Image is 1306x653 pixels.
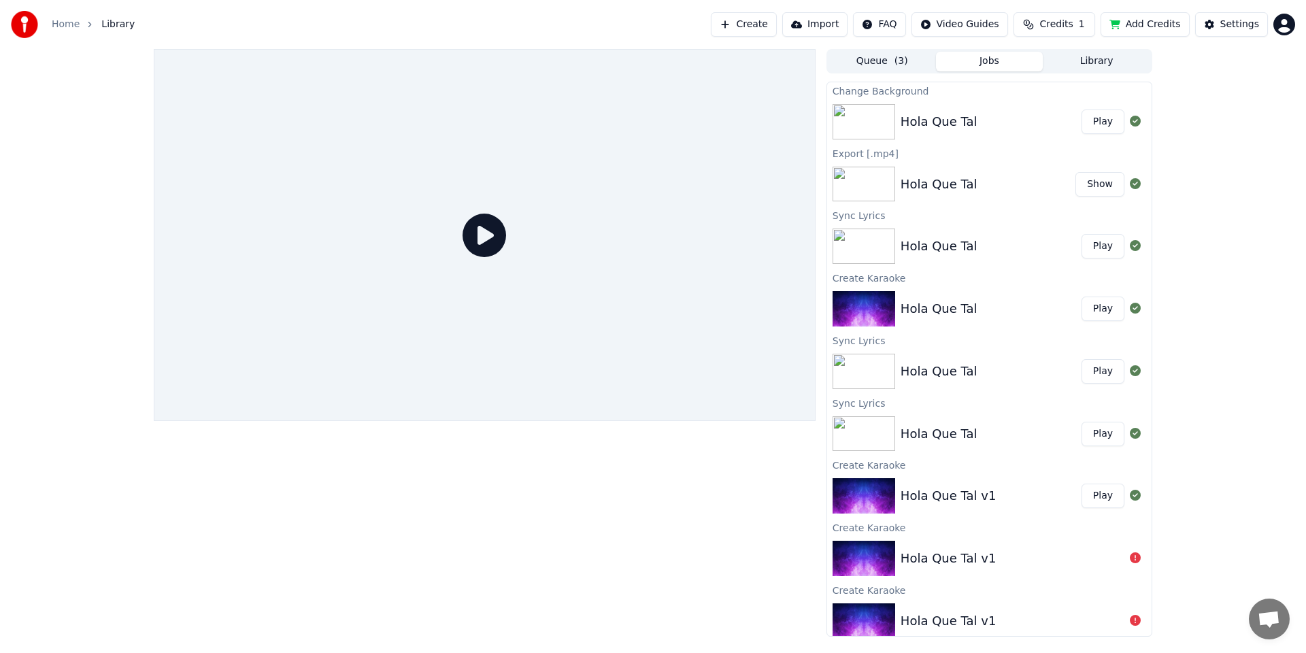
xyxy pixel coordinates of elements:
[101,18,135,31] span: Library
[1082,422,1124,446] button: Play
[901,112,977,131] div: Hola Que Tal
[901,237,977,256] div: Hola Que Tal
[828,52,936,71] button: Queue
[1082,484,1124,508] button: Play
[1039,18,1073,31] span: Credits
[827,456,1152,473] div: Create Karaoke
[1079,18,1085,31] span: 1
[1220,18,1259,31] div: Settings
[827,332,1152,348] div: Sync Lyrics
[1075,172,1124,197] button: Show
[11,11,38,38] img: youka
[1082,234,1124,258] button: Play
[827,582,1152,598] div: Create Karaoke
[1014,12,1095,37] button: Credits1
[1082,297,1124,321] button: Play
[901,486,997,505] div: Hola Que Tal v1
[901,424,977,443] div: Hola Que Tal
[782,12,848,37] button: Import
[911,12,1008,37] button: Video Guides
[901,175,977,194] div: Hola Que Tal
[52,18,135,31] nav: breadcrumb
[827,395,1152,411] div: Sync Lyrics
[1195,12,1268,37] button: Settings
[827,207,1152,223] div: Sync Lyrics
[1082,359,1124,384] button: Play
[827,82,1152,99] div: Change Background
[1043,52,1150,71] button: Library
[901,299,977,318] div: Hola Que Tal
[1249,599,1290,639] div: Open de chat
[52,18,80,31] a: Home
[827,145,1152,161] div: Export [.mp4]
[901,612,997,631] div: Hola Que Tal v1
[1082,110,1124,134] button: Play
[901,362,977,381] div: Hola Que Tal
[827,519,1152,535] div: Create Karaoke
[827,269,1152,286] div: Create Karaoke
[1101,12,1190,37] button: Add Credits
[936,52,1043,71] button: Jobs
[711,12,777,37] button: Create
[853,12,905,37] button: FAQ
[894,54,908,68] span: ( 3 )
[901,549,997,568] div: Hola Que Tal v1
